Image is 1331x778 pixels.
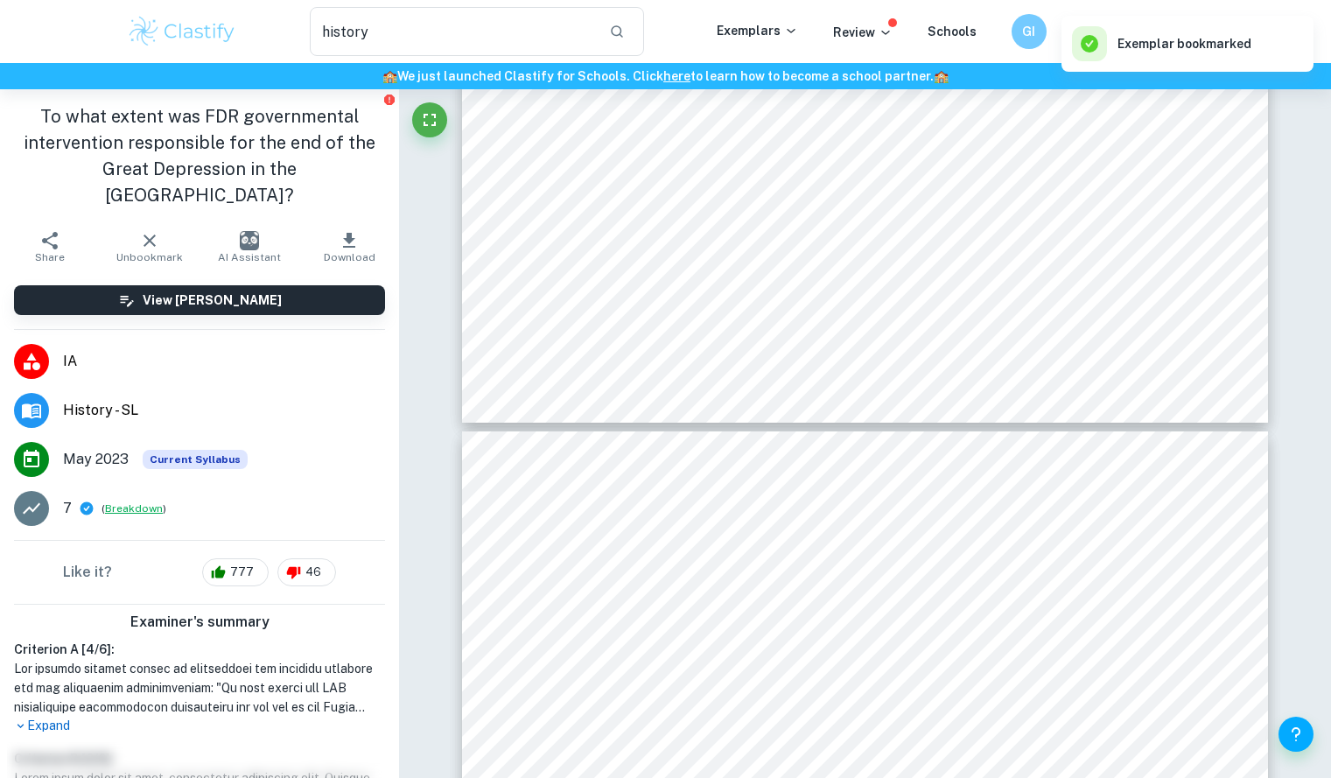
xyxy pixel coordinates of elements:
[1278,717,1313,752] button: Help and Feedback
[299,222,399,271] button: Download
[63,449,129,470] span: May 2023
[63,400,385,421] span: History - SL
[35,251,65,263] span: Share
[14,659,385,717] h1: Lor ipsumdo sitamet consec ad elitseddoei tem incididu utlabore etd mag aliquaenim adminimveniam:...
[277,558,336,586] div: 46
[14,285,385,315] button: View [PERSON_NAME]
[1019,22,1039,41] h6: GI
[218,251,281,263] span: AI Assistant
[143,291,282,310] h6: View [PERSON_NAME]
[63,498,72,519] p: 7
[14,717,385,735] p: Expand
[663,69,690,83] a: here
[105,501,163,516] button: Breakdown
[310,7,596,56] input: Search for any exemplars...
[1012,14,1047,49] button: GI
[200,222,299,271] button: AI Assistant
[127,14,238,49] img: Clastify logo
[202,558,269,586] div: 777
[102,501,166,517] span: ( )
[412,102,447,137] button: Fullscreen
[100,222,200,271] button: Unbookmark
[324,251,375,263] span: Download
[116,251,183,263] span: Unbookmark
[63,562,112,583] h6: Like it?
[833,23,893,42] p: Review
[296,564,331,581] span: 46
[7,612,392,633] h6: Examiner's summary
[382,93,396,106] button: Report issue
[382,69,397,83] span: 🏫
[143,450,248,469] span: Current Syllabus
[928,25,977,39] a: Schools
[934,69,949,83] span: 🏫
[240,231,259,250] img: AI Assistant
[4,67,1327,86] h6: We just launched Clastify for Schools. Click to learn how to become a school partner.
[14,640,385,659] h6: Criterion A [ 4 / 6 ]:
[63,351,385,372] span: IA
[1072,26,1251,61] div: Exemplar bookmarked
[143,450,248,469] div: This exemplar is based on the current syllabus. Feel free to refer to it for inspiration/ideas wh...
[14,103,385,208] h1: To what extent was FDR governmental intervention responsible for the end of the Great Depression ...
[717,21,798,40] p: Exemplars
[221,564,263,581] span: 777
